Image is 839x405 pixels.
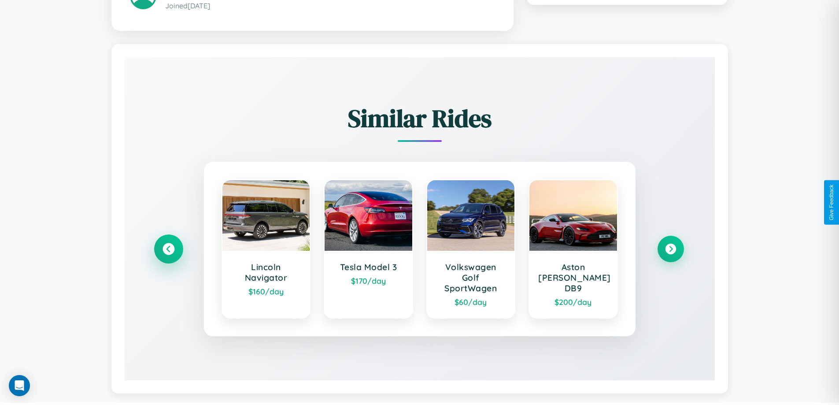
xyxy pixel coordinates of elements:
[828,185,835,220] div: Give Feedback
[426,179,516,319] a: Volkswagen Golf SportWagen$60/day
[333,262,403,272] h3: Tesla Model 3
[333,276,403,286] div: $ 170 /day
[155,101,684,135] h2: Similar Rides
[324,179,413,319] a: Tesla Model 3$170/day
[231,286,301,296] div: $ 160 /day
[538,262,608,294] h3: Aston [PERSON_NAME] DB9
[222,179,311,319] a: Lincoln Navigator$160/day
[529,179,618,319] a: Aston [PERSON_NAME] DB9$200/day
[231,262,301,283] h3: Lincoln Navigator
[9,375,30,396] div: Open Intercom Messenger
[436,297,506,307] div: $ 60 /day
[538,297,608,307] div: $ 200 /day
[436,262,506,294] h3: Volkswagen Golf SportWagen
